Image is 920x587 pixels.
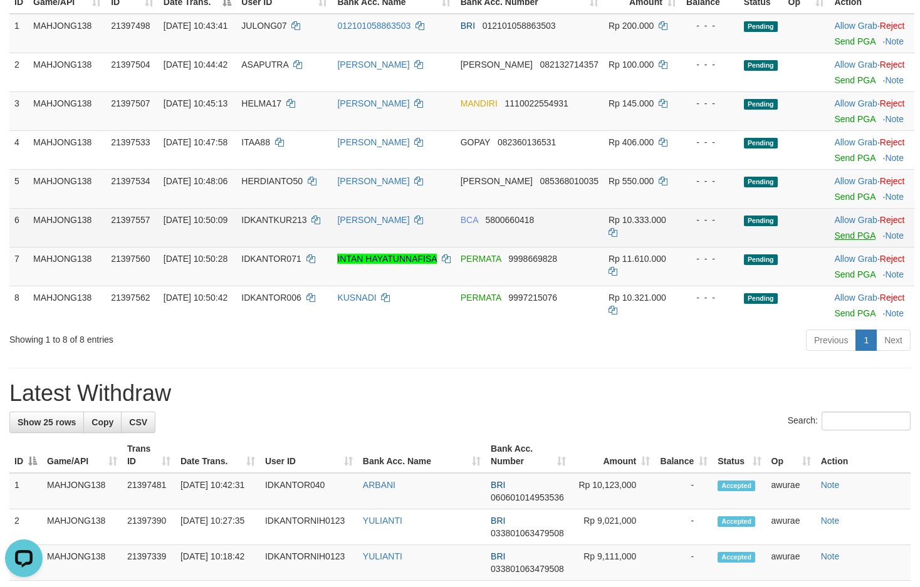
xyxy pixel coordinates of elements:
span: Copy 085368010035 to clipboard [540,176,599,186]
span: Rp 550.000 [609,176,654,186]
a: Note [885,231,904,241]
span: Rp 200.000 [609,21,654,31]
span: Rp 100.000 [609,60,654,70]
a: [PERSON_NAME] [337,137,409,147]
span: · [834,293,879,303]
th: ID: activate to sort column descending [9,437,42,473]
th: Bank Acc. Name: activate to sort column ascending [358,437,486,473]
span: Copy 1110022554931 to clipboard [505,98,568,108]
span: Pending [744,138,778,148]
a: YULIANTI [363,516,402,526]
span: Pending [744,177,778,187]
td: 7 [9,247,28,286]
td: IDKANTOR040 [260,473,358,509]
a: Send PGA [834,231,875,241]
td: 2 [9,53,28,91]
a: Note [885,308,904,318]
span: [DATE] 10:47:58 [164,137,227,147]
td: MAHJONG138 [28,247,106,286]
span: 21397498 [111,21,150,31]
a: Allow Grab [834,60,877,70]
td: · [829,53,914,91]
a: [PERSON_NAME] [337,176,409,186]
a: YULIANTI [363,551,402,561]
a: Reject [880,293,905,303]
span: PERMATA [461,293,501,303]
span: ITAA88 [241,137,270,147]
a: Note [821,480,840,490]
a: Send PGA [834,308,875,318]
span: Rp 10.333.000 [609,215,666,225]
span: HERDIANTO50 [241,176,303,186]
td: 21397481 [122,473,175,509]
span: Copy 033801063479508 to clipboard [491,528,564,538]
a: Reject [880,215,905,225]
td: 6 [9,208,28,247]
a: Previous [806,330,856,351]
td: MAHJONG138 [28,53,106,91]
span: Copy 082360136531 to clipboard [498,137,556,147]
a: INTAN HAYATUNNAFISA [337,254,436,264]
a: Reject [880,98,905,108]
td: 4 [9,130,28,169]
div: - - - [686,136,734,148]
td: - [655,509,713,545]
span: Copy 082132714357 to clipboard [540,60,599,70]
label: Search: [788,412,911,430]
span: [DATE] 10:48:06 [164,176,227,186]
a: Send PGA [834,114,875,124]
span: [DATE] 10:50:09 [164,215,227,225]
td: 21397390 [122,509,175,545]
td: MAHJONG138 [42,545,122,581]
a: ARBANI [363,480,395,490]
th: Date Trans.: activate to sort column ascending [175,437,260,473]
th: Balance: activate to sort column ascending [655,437,713,473]
span: 21397557 [111,215,150,225]
span: Rp 11.610.000 [609,254,666,264]
div: - - - [686,214,734,226]
span: PERMATA [461,254,501,264]
span: · [834,137,879,147]
a: Note [885,36,904,46]
span: CSV [129,417,147,427]
span: Accepted [718,481,755,491]
a: [PERSON_NAME] [337,60,409,70]
td: [DATE] 10:42:31 [175,473,260,509]
a: Note [885,269,904,279]
span: [DATE] 10:43:41 [164,21,227,31]
span: JULONG07 [241,21,286,31]
span: [DATE] 10:50:28 [164,254,227,264]
td: - [655,473,713,509]
th: Amount: activate to sort column ascending [571,437,655,473]
span: 21397533 [111,137,150,147]
td: MAHJONG138 [28,91,106,130]
td: IDKANTORNIH0123 [260,509,358,545]
th: Game/API: activate to sort column ascending [42,437,122,473]
span: HELMA17 [241,98,281,108]
span: BCA [461,215,478,225]
div: - - - [686,97,734,110]
span: Accepted [718,516,755,527]
a: Copy [83,412,122,433]
td: 2 [9,509,42,545]
span: Pending [744,293,778,304]
span: · [834,60,879,70]
td: MAHJONG138 [28,208,106,247]
span: BRI [491,480,505,490]
span: MANDIRI [461,98,498,108]
span: Accepted [718,552,755,563]
a: 012101058863503 [337,21,410,31]
td: Rp 9,111,000 [571,545,655,581]
td: awurae [766,545,816,581]
td: MAHJONG138 [28,14,106,53]
th: Action [816,437,911,473]
div: - - - [686,58,734,71]
th: Status: activate to sort column ascending [713,437,766,473]
td: · [829,208,914,247]
span: Rp 406.000 [609,137,654,147]
span: IDKANTKUR213 [241,215,306,225]
a: [PERSON_NAME] [337,98,409,108]
span: BRI [491,516,505,526]
h1: Latest Withdraw [9,381,911,406]
a: Allow Grab [834,21,877,31]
